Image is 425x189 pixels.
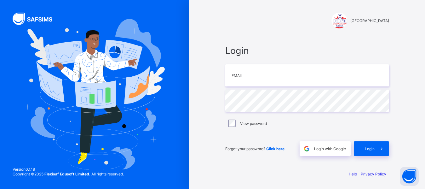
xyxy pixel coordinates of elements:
[400,167,419,186] button: Open asap
[350,18,389,23] span: [GEOGRAPHIC_DATA]
[225,45,389,56] span: Login
[303,145,310,152] img: google.396cfc9801f0270233282035f929180a.svg
[13,167,124,172] span: Version 0.1.19
[349,172,357,176] a: Help
[44,172,90,176] strong: Flexisaf Edusoft Limited.
[314,146,346,151] span: Login with Google
[361,172,386,176] a: Privacy Policy
[365,146,375,151] span: Login
[24,19,165,170] img: Hero Image
[266,146,284,151] a: Click here
[240,121,267,126] label: View password
[13,13,60,25] img: SAFSIMS Logo
[13,172,124,176] span: Copyright © 2025 All rights reserved.
[225,146,284,151] span: Forgot your password?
